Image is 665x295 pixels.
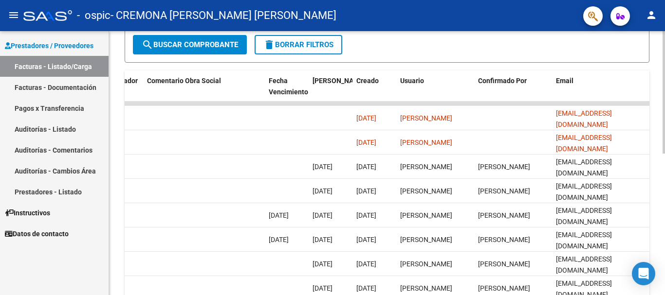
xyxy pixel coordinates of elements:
span: [PERSON_NAME] [478,187,530,195]
span: [PERSON_NAME] [400,284,452,292]
mat-icon: search [142,39,153,51]
span: [PERSON_NAME] [400,139,452,146]
span: Borrar Filtros [263,40,333,49]
span: [EMAIL_ADDRESS][DOMAIN_NAME] [556,255,612,274]
datatable-header-cell: Usuario [396,70,474,113]
span: [PERSON_NAME] [400,236,452,243]
span: [DATE] [356,260,376,268]
span: Confirmado Por [478,77,527,85]
span: [PERSON_NAME] [478,284,530,292]
span: [DATE] [269,236,289,243]
mat-icon: delete [263,39,275,51]
span: [PERSON_NAME] [400,187,452,195]
span: - CREMONA [PERSON_NAME] [PERSON_NAME] [111,5,336,26]
span: [PERSON_NAME] [478,211,530,219]
span: - ospic [77,5,111,26]
button: Borrar Filtros [255,35,342,54]
span: [PERSON_NAME] [400,163,452,171]
span: [DATE] [356,139,376,146]
span: [DATE] [313,260,332,268]
datatable-header-cell: Email [552,70,649,113]
span: [DATE] [356,236,376,243]
span: Comentario Obra Social [147,77,221,85]
span: [EMAIL_ADDRESS][DOMAIN_NAME] [556,134,612,153]
span: [DATE] [269,211,289,219]
span: [EMAIL_ADDRESS][DOMAIN_NAME] [556,158,612,177]
span: [PERSON_NAME] [478,236,530,243]
span: [PERSON_NAME] [313,77,365,85]
span: [DATE] [313,211,332,219]
datatable-header-cell: Creado [352,70,396,113]
datatable-header-cell: Confirmado Por [474,70,552,113]
span: [DATE] [313,284,332,292]
span: [DATE] [356,187,376,195]
span: [EMAIL_ADDRESS][DOMAIN_NAME] [556,231,612,250]
span: Buscar Comprobante [142,40,238,49]
span: [DATE] [356,114,376,122]
mat-icon: person [646,9,657,21]
span: [EMAIL_ADDRESS][DOMAIN_NAME] [556,207,612,226]
span: [EMAIL_ADDRESS][DOMAIN_NAME] [556,109,612,128]
span: [EMAIL_ADDRESS][DOMAIN_NAME] [556,182,612,201]
span: [DATE] [356,211,376,219]
span: [PERSON_NAME] [478,260,530,268]
button: Buscar Comprobante [133,35,247,54]
span: [DATE] [313,163,332,171]
span: Instructivos [5,208,50,218]
span: [PERSON_NAME] [478,163,530,171]
span: Fecha Vencimiento [269,77,308,96]
div: Open Intercom Messenger [632,262,655,285]
span: [PERSON_NAME] [400,260,452,268]
span: Prestadores / Proveedores [5,40,93,51]
span: [DATE] [313,236,332,243]
span: Email [556,77,573,85]
span: [DATE] [313,187,332,195]
mat-icon: menu [8,9,19,21]
datatable-header-cell: Fecha Confimado [309,70,352,113]
span: Creado [356,77,379,85]
span: Usuario [400,77,424,85]
datatable-header-cell: Fecha Vencimiento [265,70,309,113]
datatable-header-cell: Comentario Obra Social [143,70,265,113]
span: Datos de contacto [5,228,69,239]
span: [PERSON_NAME] [400,114,452,122]
span: [DATE] [356,163,376,171]
span: [PERSON_NAME] [400,211,452,219]
span: [DATE] [356,284,376,292]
